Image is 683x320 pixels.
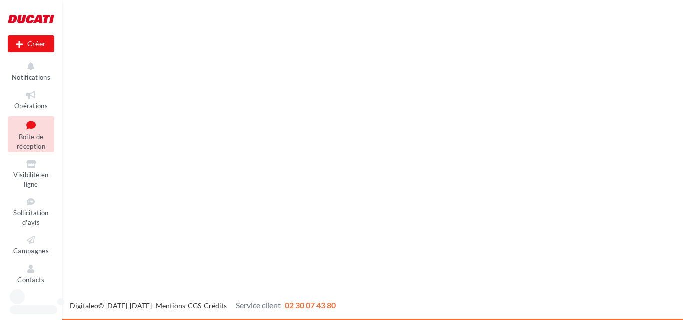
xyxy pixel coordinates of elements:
[8,116,54,153] a: Boîte de réception
[13,171,48,188] span: Visibilité en ligne
[8,35,54,52] button: Créer
[8,156,54,190] a: Visibilité en ligne
[8,87,54,112] a: Opérations
[8,261,54,286] a: Contacts
[204,301,227,310] a: Crédits
[156,301,185,310] a: Mentions
[285,300,336,310] span: 02 30 07 43 80
[13,209,48,226] span: Sollicitation d'avis
[8,232,54,257] a: Campagnes
[188,301,201,310] a: CGS
[8,194,54,228] a: Sollicitation d'avis
[70,301,98,310] a: Digitaleo
[236,300,281,310] span: Service client
[13,247,49,255] span: Campagnes
[14,102,48,110] span: Opérations
[70,301,336,310] span: © [DATE]-[DATE] - - -
[12,73,50,81] span: Notifications
[17,133,45,150] span: Boîte de réception
[8,35,54,52] div: Nouvelle campagne
[17,276,45,284] span: Contacts
[8,59,54,83] button: Notifications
